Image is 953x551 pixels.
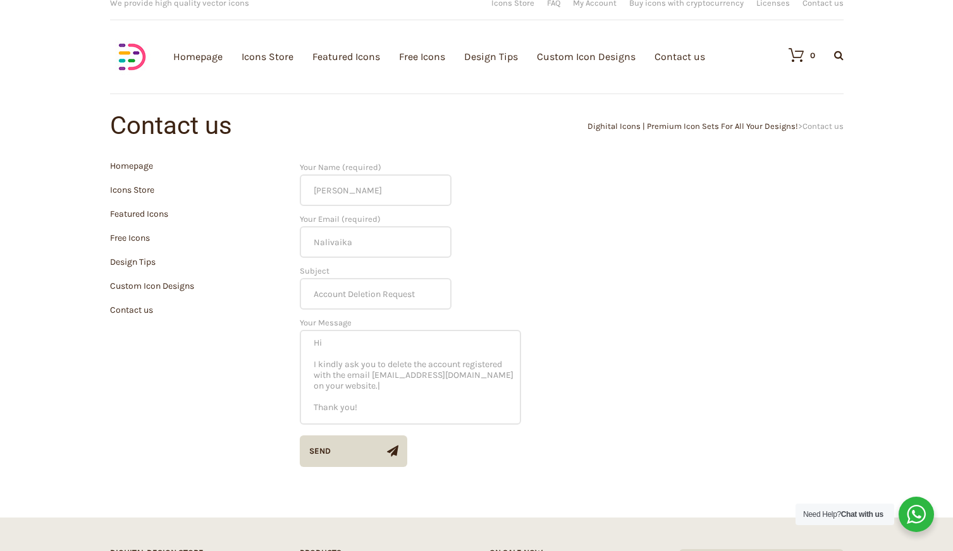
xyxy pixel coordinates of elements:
textarea: Your Message [300,330,521,425]
a: Icons Store [110,185,154,195]
input: Your Name (required) [300,174,452,206]
div: > [477,122,844,130]
h1: Contact us [110,113,477,138]
a: Free Icons [110,233,150,243]
a: Homepage [110,160,153,171]
strong: Chat with us [841,510,883,519]
a: Dighital Icons | Premium Icon Sets For All Your Designs! [587,121,798,131]
label: Subject [300,266,452,299]
a: Featured Icons [110,209,168,219]
label: Your Message [300,318,521,433]
a: 0 [776,47,815,63]
span: Need Help? [803,510,883,519]
input: Subject [300,278,452,310]
label: Your Name (required) [300,162,452,195]
input: Your Email (required) [300,226,452,258]
label: Your Email (required) [300,214,452,247]
a: Contact us [110,305,153,315]
span: Contact us [802,121,844,131]
a: Design Tips [110,257,156,267]
div: Send [309,435,331,467]
div: 0 [810,51,815,59]
a: Custom Icon Designs [110,281,194,291]
button: Send [300,435,407,467]
form: Contact form [300,160,844,435]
